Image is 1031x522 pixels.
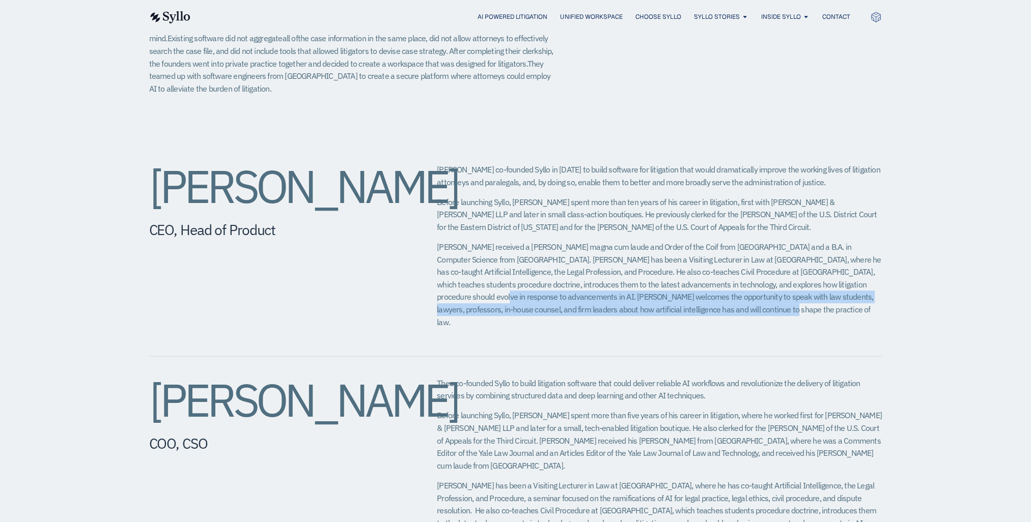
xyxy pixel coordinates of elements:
a: Syllo Stories [693,12,739,21]
h5: COO, CSO [149,435,397,452]
img: syllo [149,11,190,23]
a: Contact [822,12,850,21]
span: Theo co-founded Syllo to build litigation software that could deliver reliable AI workflows and r... [437,378,860,401]
div: Menu Toggle [211,12,850,22]
h5: CEO, Head of Product [149,221,397,239]
span: They teamed up with software engineers from [GEOGRAPHIC_DATA] to create a secure platform where a... [149,59,551,94]
a: Unified Workspace [560,12,622,21]
p: Before launching Syllo, [PERSON_NAME] spent more than ten years of his career in litigation, firs... [437,196,882,234]
span: all of [283,33,298,43]
h2: [PERSON_NAME]​ [149,377,397,423]
a: AI Powered Litigation [478,12,547,21]
nav: Menu [211,12,850,22]
a: Choose Syllo [635,12,681,21]
span: Existing software did not aggregate [168,33,283,43]
p: [PERSON_NAME] received a [PERSON_NAME] magna cum laude and Order of the Coif from [GEOGRAPHIC_DAT... [437,241,882,328]
span: Before launching Syllo, [PERSON_NAME] spent more than five years of his career in litigation, whe... [437,410,882,471]
span: the case information in the same place, did not allow attorneys to effectively search the case fi... [149,33,548,56]
h2: [PERSON_NAME] [149,163,397,209]
a: Inside Syllo [761,12,800,21]
p: [PERSON_NAME] co-founded Syllo in [DATE] to build software for litigation that would dramatically... [437,163,882,188]
span: After completing their clerkship, the founders went into private practice together and decided to... [149,46,553,69]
